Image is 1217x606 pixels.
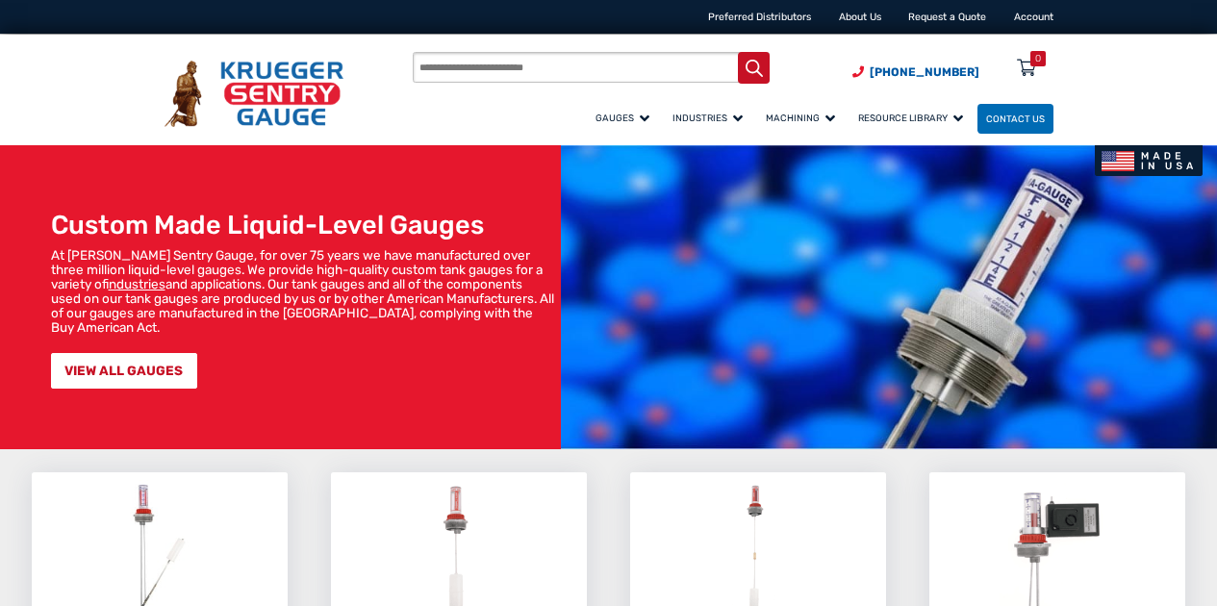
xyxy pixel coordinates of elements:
[51,210,554,240] h1: Custom Made Liquid-Level Gauges
[51,248,554,335] p: At [PERSON_NAME] Sentry Gauge, for over 75 years we have manufactured over three million liquid-l...
[766,113,835,123] span: Machining
[1035,51,1041,66] div: 0
[596,113,649,123] span: Gauges
[672,113,743,123] span: Industries
[986,114,1045,124] span: Contact Us
[908,11,986,23] a: Request a Quote
[51,353,197,389] a: VIEW ALL GAUGES
[708,11,811,23] a: Preferred Distributors
[664,101,757,135] a: Industries
[561,145,1217,449] img: bg_hero_bannerksentry
[109,276,165,291] a: industries
[1014,11,1053,23] a: Account
[165,61,343,127] img: Krueger Sentry Gauge
[858,113,963,123] span: Resource Library
[977,104,1053,134] a: Contact Us
[757,101,849,135] a: Machining
[1095,145,1204,176] img: Made In USA
[849,101,977,135] a: Resource Library
[587,101,664,135] a: Gauges
[839,11,881,23] a: About Us
[852,63,979,81] a: Phone Number (920) 434-8860
[870,65,979,79] span: [PHONE_NUMBER]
